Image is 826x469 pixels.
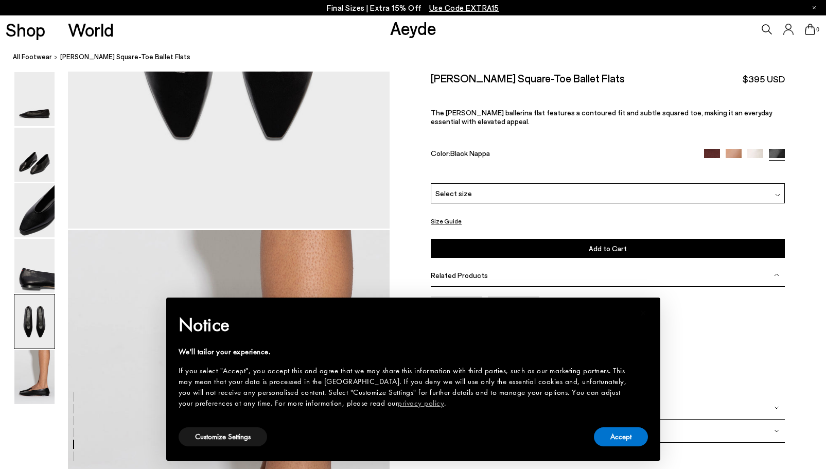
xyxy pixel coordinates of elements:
img: Betty Square-Toe Ballet Flats - Image 5 [14,294,55,349]
a: All Footwear [13,51,52,62]
div: If you select "Accept", you accept this and agree that we may share this information with third p... [179,366,631,409]
span: Select size [435,188,472,199]
p: Final Sizes | Extra 15% Off [327,2,499,14]
button: Add to Cart [431,239,784,258]
button: Accept [594,427,648,446]
div: Color: [431,149,692,161]
a: 0 [805,24,815,35]
h2: Notice [179,311,631,338]
button: Close this notice [631,301,656,325]
a: privacy policy [398,398,444,408]
img: Betty Square-Toe Ballet Flats - Image 4 [14,239,55,293]
a: Aeyde [390,17,436,39]
img: svg%3E [774,405,779,410]
span: $395 USD [743,73,785,85]
img: Betty Square-Toe Ballet Flats - Image 1 [14,72,55,126]
span: 0 [815,27,820,32]
img: svg%3E [774,272,779,277]
button: Size Guide [431,215,462,228]
img: Betty Square-Toe Ballet Flats - Image 6 [14,350,55,404]
img: svg%3E [774,428,779,433]
span: The [PERSON_NAME] ballerina flat features a contoured fit and subtle squared toe, making it an ev... [431,108,772,126]
span: Black Nappa [450,149,490,158]
span: Related Products [431,271,488,280]
a: Shop [6,21,45,39]
button: Customize Settings [179,427,267,446]
div: We'll tailor your experience. [179,346,631,357]
a: World [68,21,114,39]
span: [PERSON_NAME] Square-Toe Ballet Flats [60,51,190,62]
span: Navigate to /collections/ss25-final-sizes [429,3,499,12]
span: × [640,305,647,321]
img: svg%3E [775,193,780,198]
nav: breadcrumb [13,43,826,72]
img: Betty Square-Toe Ballet Flats - Image 2 [14,128,55,182]
img: Betty Square-Toe Ballet Flats - Image 3 [14,183,55,237]
span: Add to Cart [589,244,627,253]
h2: [PERSON_NAME] Square-Toe Ballet Flats [431,72,625,84]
